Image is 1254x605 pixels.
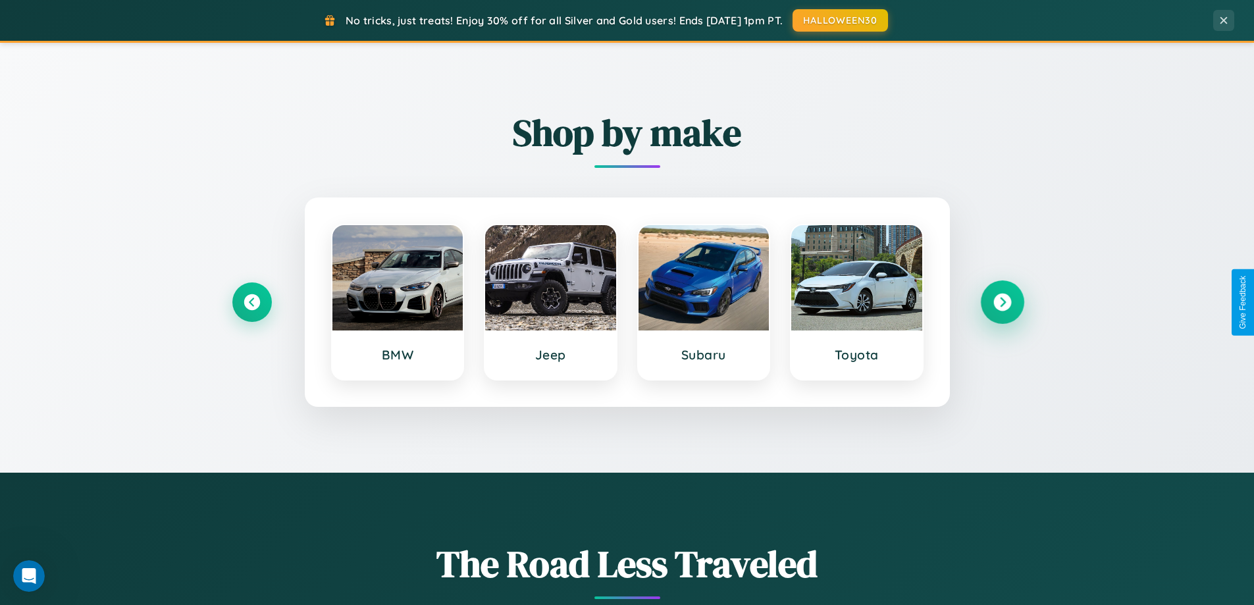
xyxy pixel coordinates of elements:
h1: The Road Less Traveled [232,539,1022,589]
h3: Subaru [652,347,756,363]
div: Give Feedback [1238,276,1247,329]
iframe: Intercom live chat [13,560,45,592]
h2: Shop by make [232,107,1022,158]
h3: BMW [346,347,450,363]
h3: Jeep [498,347,603,363]
span: No tricks, just treats! Enjoy 30% off for all Silver and Gold users! Ends [DATE] 1pm PT. [346,14,783,27]
button: HALLOWEEN30 [793,9,888,32]
h3: Toyota [804,347,909,363]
